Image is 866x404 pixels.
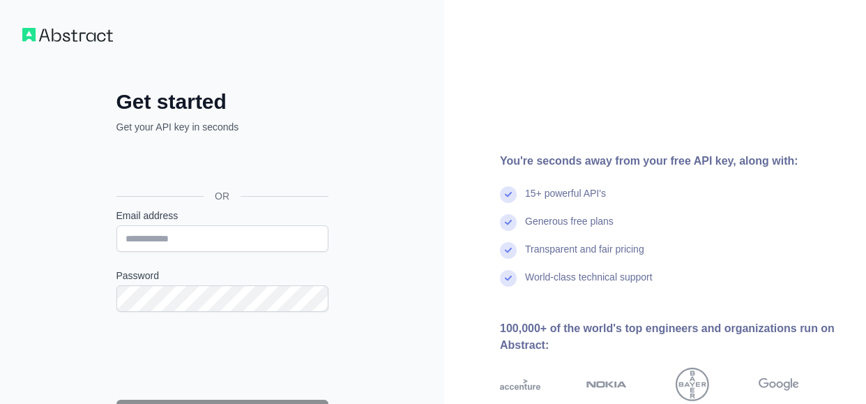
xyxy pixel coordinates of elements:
[525,242,644,270] div: Transparent and fair pricing
[116,329,328,383] iframe: reCAPTCHA
[759,368,799,401] img: google
[116,209,328,223] label: Email address
[500,368,540,401] img: accenture
[500,153,844,170] div: You're seconds away from your free API key, along with:
[500,320,844,354] div: 100,000+ of the world's top engineers and organizations run on Abstract:
[525,186,606,214] div: 15+ powerful API's
[116,120,328,134] p: Get your API key in seconds
[116,269,328,283] label: Password
[116,89,328,114] h2: Get started
[204,189,241,203] span: OR
[586,368,627,401] img: nokia
[500,214,517,231] img: check mark
[500,242,517,259] img: check mark
[109,149,333,180] iframe: Sign in with Google Button
[676,368,709,401] img: bayer
[525,214,614,242] div: Generous free plans
[22,28,113,42] img: Workflow
[500,186,517,203] img: check mark
[525,270,653,298] div: World-class technical support
[500,270,517,287] img: check mark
